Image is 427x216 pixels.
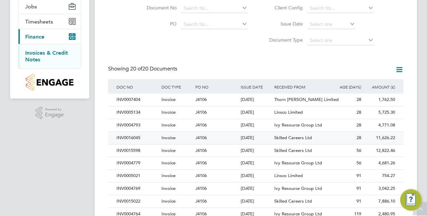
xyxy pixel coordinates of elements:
span: J4106 [195,109,207,115]
span: 28 [357,122,361,128]
span: 91 [357,198,361,204]
span: 91 [357,185,361,191]
div: 4,681.26 [363,157,397,169]
div: INV0005021 [115,170,160,182]
div: INV0004793 [115,119,160,131]
div: 3,042.25 [363,182,397,195]
span: Invoice [161,173,176,178]
div: 754.27 [363,170,397,182]
span: Invoice [161,148,176,153]
div: [DATE] [239,195,273,208]
div: INV0004779 [115,157,160,169]
span: Linsco Limited [274,173,303,178]
div: [DATE] [239,94,273,106]
span: Ivy Resource Group Ltd [274,122,322,128]
div: [DATE] [239,119,273,131]
div: [DATE] [239,182,273,195]
label: Issue Date [264,21,303,27]
label: Client Config [264,5,303,11]
span: 56 [357,160,361,166]
div: [DATE] [239,106,273,119]
div: INV0007404 [115,94,160,106]
a: Powered byEngage [36,107,64,119]
span: Invoice [161,109,176,115]
div: 1,762.50 [363,94,397,106]
div: INV0004769 [115,182,160,195]
input: Select one [307,20,355,29]
span: Timesheets [25,18,53,25]
div: 5,725.30 [363,106,397,119]
span: J4106 [195,198,207,204]
div: 7,886.10 [363,195,397,208]
input: Select one [307,36,374,45]
span: Invoice [161,185,176,191]
span: Invoice [161,160,176,166]
span: Ivy Resource Group Ltd [274,185,322,191]
div: 11,626.22 [363,132,397,144]
div: RECEIVED FROM [273,79,329,95]
button: Finance [18,29,81,44]
span: Invoice [161,122,176,128]
input: Search for... [181,4,247,13]
div: INV0005134 [115,106,160,119]
span: 91 [357,173,361,178]
label: Document Type [264,37,303,43]
span: Skilled Careers Ltd [274,198,312,204]
div: Finance [18,44,81,68]
input: Search for... [307,4,374,13]
div: INV0015598 [115,145,160,157]
div: AMOUNT (£) [363,79,397,95]
div: Showing [108,65,179,72]
div: [DATE] [239,170,273,182]
span: Powered by [45,107,64,112]
button: Timesheets [18,14,81,29]
div: 4,771.08 [363,119,397,131]
span: J4106 [195,97,207,102]
div: ISSUE DATE [239,79,273,95]
span: J4106 [195,160,207,166]
div: DOC TYPE [160,79,194,95]
span: 28 [357,135,361,141]
a: Invoices & Credit Notes [25,50,68,63]
div: [DATE] [239,145,273,157]
a: Go to home page [18,74,81,91]
span: Finance [25,34,44,40]
span: Engage [45,112,64,118]
span: 28 [357,97,361,102]
span: J4106 [195,135,207,141]
span: Skilled Careers Ltd [274,135,312,141]
span: 28 [357,109,361,115]
div: DOC NO [115,79,160,95]
button: Engage Resource Center [400,189,422,211]
span: Jobs [25,3,37,10]
span: Thorn [PERSON_NAME] Limited [274,97,339,102]
span: J4106 [195,185,207,191]
label: Document No [138,5,177,11]
span: Invoice [161,97,176,102]
span: J4106 [195,122,207,128]
span: J4106 [195,148,207,153]
div: AGE (DAYS) [329,79,363,95]
div: 12,822.46 [363,145,397,157]
span: J4106 [195,173,207,178]
span: Linsco Limited [274,109,303,115]
label: PO [138,21,177,27]
span: 56 [357,148,361,153]
span: Ivy Resource Group Ltd [274,160,322,166]
div: INV0016045 [115,132,160,144]
span: 20 of [130,65,142,72]
div: PO NO [194,79,239,95]
span: Skilled Careers Ltd [274,148,312,153]
div: [DATE] [239,157,273,169]
div: [DATE] [239,132,273,144]
div: INV0015022 [115,195,160,208]
img: countryside-properties-logo-retina.png [26,74,73,91]
span: Invoice [161,198,176,204]
input: Search for... [181,20,247,29]
span: 20 Documents [130,65,177,72]
span: Invoice [161,135,176,141]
